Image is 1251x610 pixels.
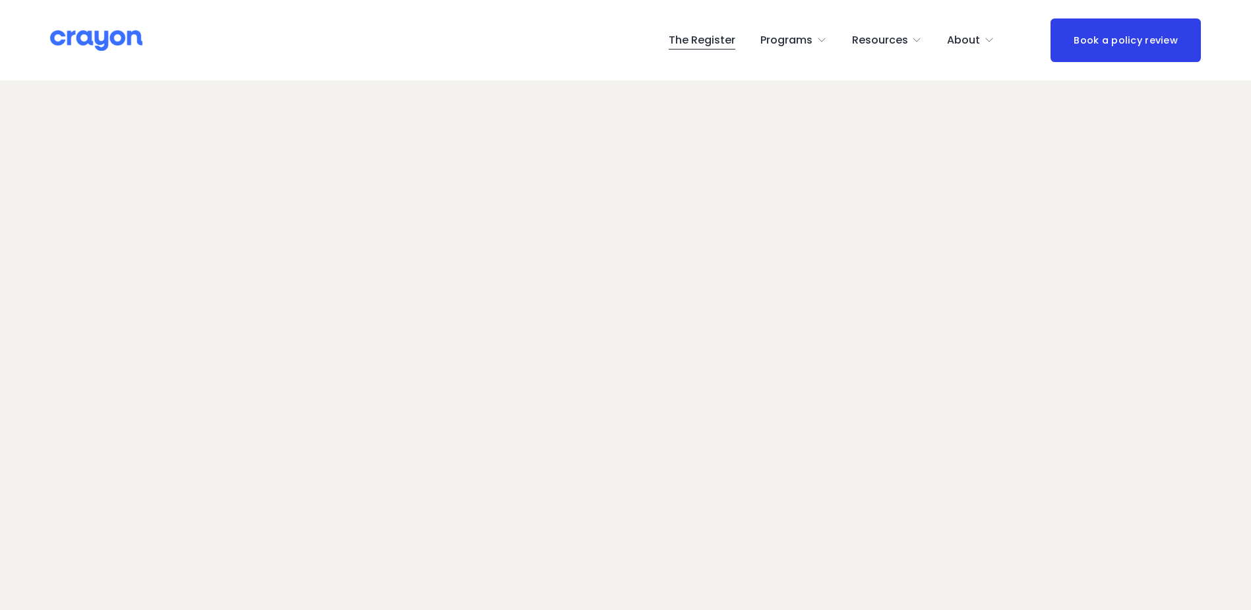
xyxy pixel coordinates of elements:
a: folder dropdown [760,30,827,51]
a: folder dropdown [852,30,923,51]
a: folder dropdown [947,30,994,51]
span: Resources [852,31,908,50]
img: Crayon [50,29,142,52]
a: The Register [669,30,735,51]
span: Programs [760,31,812,50]
span: About [947,31,980,50]
a: Book a policy review [1051,18,1201,61]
